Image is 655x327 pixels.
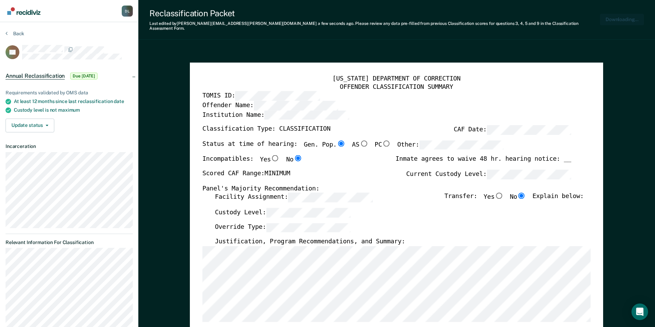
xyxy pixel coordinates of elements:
[122,6,133,17] button: Profile dropdown button
[236,91,320,101] input: TOMIS ID:
[149,21,600,31] div: Last edited by [PERSON_NAME][EMAIL_ADDRESS][PERSON_NAME][DOMAIN_NAME] . Please review any data pr...
[203,83,591,91] div: OFFENDER CLASSIFICATION SUMMARY
[510,193,526,202] label: No
[266,223,351,232] input: Override Type:
[14,107,133,113] div: Custody level is not
[484,193,504,202] label: Yes
[254,101,338,110] input: Offender Name:
[396,155,571,170] div: Inmate agrees to waive 48 hr. hearing notice: __
[203,125,331,134] label: Classification Type: CLASSIFICATION
[215,193,373,202] label: Facility Assignment:
[266,208,351,217] input: Custody Level:
[203,169,290,179] label: Scored CAF Range: MINIMUM
[304,140,346,149] label: Gen. Pop.
[444,193,584,207] div: Transfer: Explain below:
[203,140,504,155] div: Status at time of hearing:
[318,21,353,26] span: a few seconds ago
[203,101,339,110] label: Offender Name:
[203,75,591,83] div: [US_STATE] DEPARTMENT OF CORRECTION
[7,7,40,15] img: Recidiviz
[375,140,391,149] label: PC
[70,73,98,80] span: Due [DATE]
[286,155,303,164] label: No
[294,155,303,161] input: No
[454,125,571,134] label: CAF Date:
[203,155,303,170] div: Incompatibles:
[203,91,320,101] label: TOMIS ID:
[6,30,24,37] button: Back
[6,73,65,80] span: Annual Reclassification
[122,6,133,17] div: D L
[215,223,351,232] label: Override Type:
[337,140,346,146] input: Gen. Pop.
[487,125,571,134] input: CAF Date:
[600,14,644,25] button: Downloading...
[114,99,124,104] span: date
[260,155,280,164] label: Yes
[6,90,133,96] div: Requirements validated by OMS data
[149,8,600,18] div: Reclassification Packet
[495,193,504,199] input: Yes
[215,208,351,217] label: Custody Level:
[6,143,133,149] dt: Incarceration
[6,119,54,132] button: Update status
[6,240,133,245] dt: Relevant Information For Classification
[382,140,391,146] input: PC
[288,193,372,202] input: Facility Assignment:
[359,140,368,146] input: AS
[487,169,571,179] input: Current Custody Level:
[419,140,504,149] input: Other:
[352,140,368,149] label: AS
[203,185,571,193] div: Panel's Majority Recommendation:
[271,155,280,161] input: Yes
[265,110,349,120] input: Institution Name:
[203,110,349,120] label: Institution Name:
[397,140,504,149] label: Other:
[631,303,648,320] div: Open Intercom Messenger
[215,238,405,246] label: Justification, Program Recommendations, and Summary:
[517,193,526,199] input: No
[406,169,571,179] label: Current Custody Level:
[58,107,80,113] span: maximum
[14,99,133,104] div: At least 12 months since last reclassification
